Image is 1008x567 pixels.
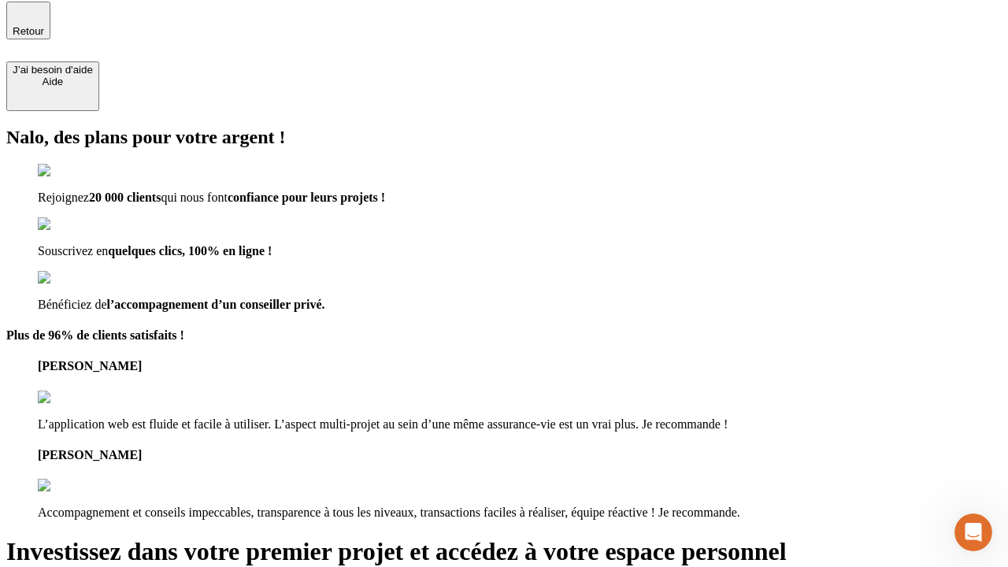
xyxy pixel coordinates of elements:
[38,217,106,232] img: checkmark
[38,244,108,258] span: Souscrivez en
[161,191,227,204] span: qui nous font
[38,298,107,311] span: Bénéficiez de
[6,61,99,111] button: J’ai besoin d'aideAide
[38,479,116,493] img: reviews stars
[38,417,1002,432] p: L’application web est fluide et facile à utiliser. L’aspect multi-projet au sein d’une même assur...
[6,328,1002,343] h4: Plus de 96% de clients satisfaits !
[38,359,1002,373] h4: [PERSON_NAME]
[954,513,992,551] iframe: Intercom live chat
[13,76,93,87] div: Aide
[6,2,50,39] button: Retour
[38,448,1002,462] h4: [PERSON_NAME]
[38,164,106,178] img: checkmark
[38,506,1002,520] p: Accompagnement et conseils impeccables, transparence à tous les niveaux, transactions faciles à r...
[38,191,89,204] span: Rejoignez
[6,537,1002,566] h1: Investissez dans votre premier projet et accédez à votre espace personnel
[6,127,1002,148] h2: Nalo, des plans pour votre argent !
[89,191,161,204] span: 20 000 clients
[228,191,385,204] span: confiance pour leurs projets !
[107,298,325,311] span: l’accompagnement d’un conseiller privé.
[108,244,272,258] span: quelques clics, 100% en ligne !
[38,271,106,285] img: checkmark
[38,391,116,405] img: reviews stars
[13,25,44,37] span: Retour
[13,64,93,76] div: J’ai besoin d'aide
